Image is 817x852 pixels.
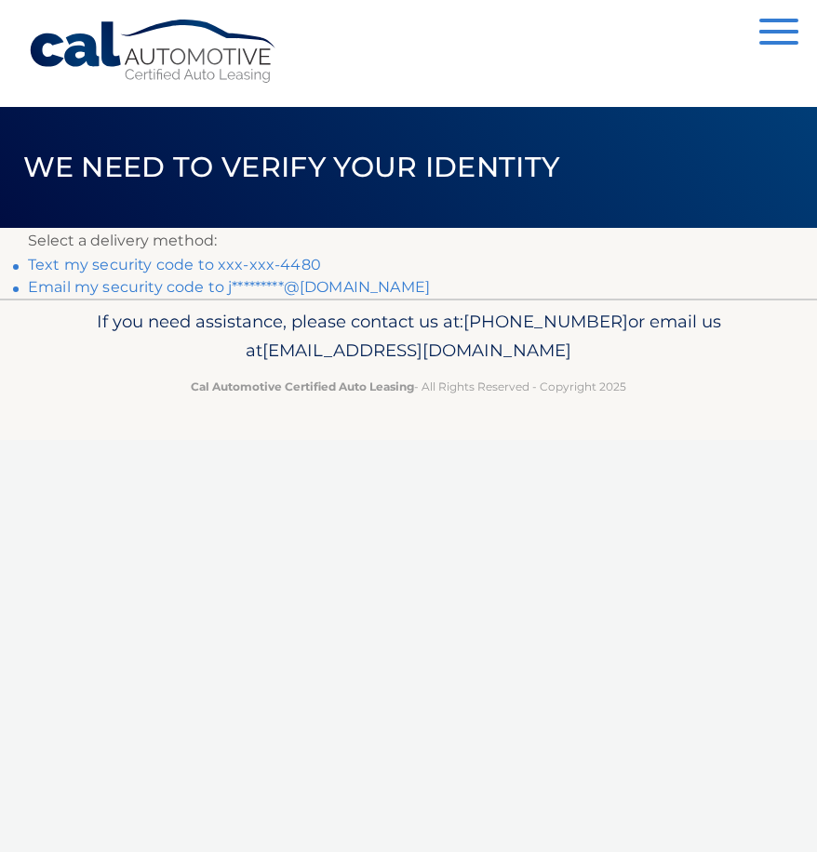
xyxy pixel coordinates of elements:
a: Email my security code to j*********@[DOMAIN_NAME] [28,278,430,296]
strong: Cal Automotive Certified Auto Leasing [191,379,414,393]
button: Menu [759,19,798,49]
p: - All Rights Reserved - Copyright 2025 [28,377,789,396]
span: [PHONE_NUMBER] [463,311,628,332]
p: Select a delivery method: [28,228,789,254]
a: Cal Automotive [28,19,279,85]
a: Text my security code to xxx-xxx-4480 [28,256,321,273]
p: If you need assistance, please contact us at: or email us at [28,307,789,366]
span: [EMAIL_ADDRESS][DOMAIN_NAME] [262,339,571,361]
span: We need to verify your identity [23,150,560,184]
